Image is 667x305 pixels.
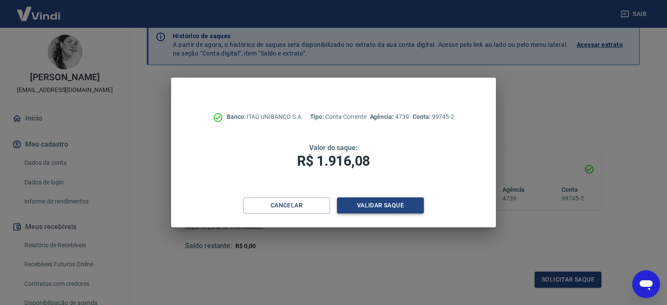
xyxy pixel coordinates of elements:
[227,113,247,120] span: Banco:
[309,144,358,152] span: Valor do saque:
[370,113,396,120] span: Agência:
[337,197,424,213] button: Validar saque
[413,112,454,121] p: 99745-2
[310,112,367,121] p: Conta Corrente
[310,113,326,120] span: Tipo:
[370,112,409,121] p: 4739
[243,197,330,213] button: Cancelar
[413,113,432,120] span: Conta:
[297,153,370,169] span: R$ 1.916,08
[632,270,660,298] iframe: Botão para abrir a janela de mensagens
[227,112,303,121] p: ITAÚ UNIBANCO S.A.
